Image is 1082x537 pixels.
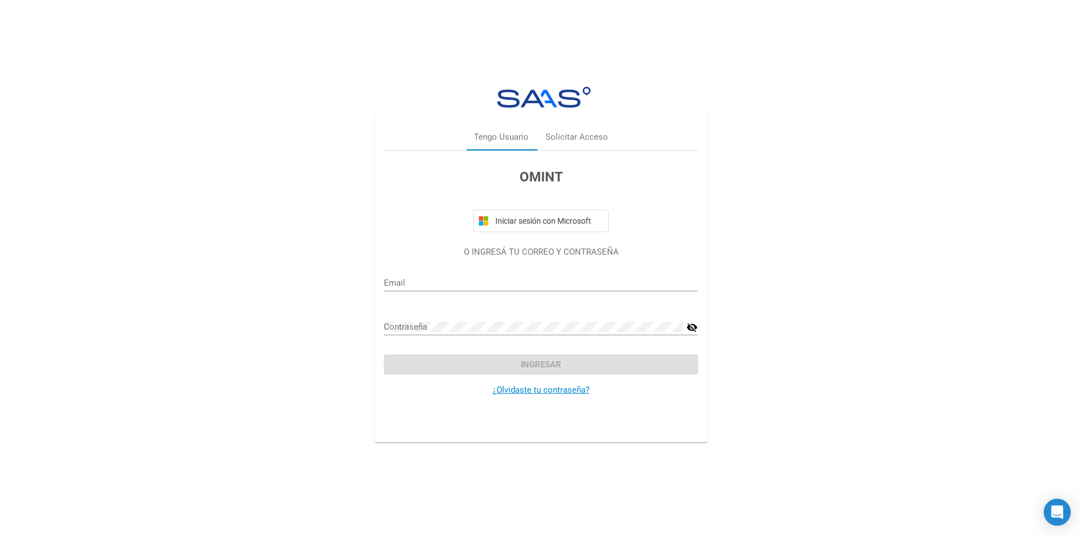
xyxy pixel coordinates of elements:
div: Solicitar Acceso [546,131,608,144]
a: ¿Olvidaste tu contraseña? [493,385,589,395]
button: Iniciar sesión con Microsoft [473,210,609,232]
h3: OMINT [384,167,698,187]
p: O INGRESÁ TU CORREO Y CONTRASEÑA [384,246,698,259]
button: Ingresar [384,354,698,375]
span: Ingresar [521,360,561,370]
div: Tengo Usuario [474,131,529,144]
mat-icon: visibility_off [686,321,698,334]
div: Open Intercom Messenger [1044,499,1071,526]
span: Iniciar sesión con Microsoft [493,216,604,225]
